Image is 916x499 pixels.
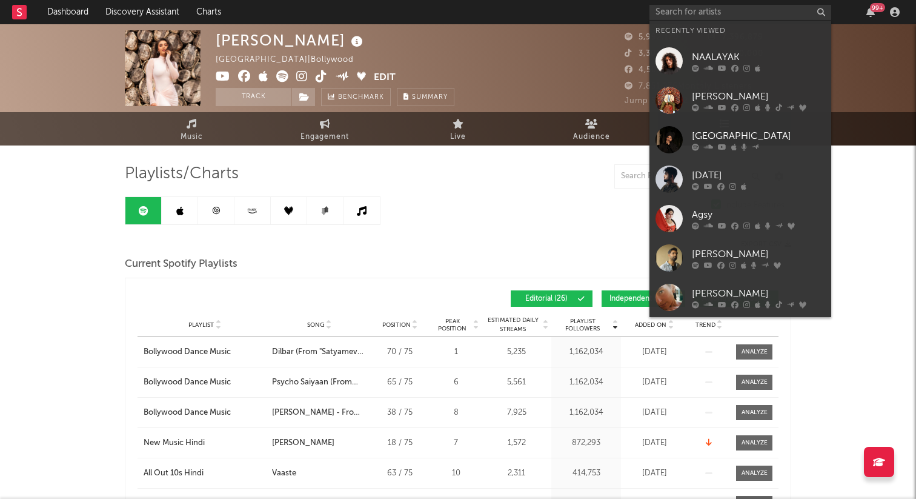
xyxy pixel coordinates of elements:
div: 1,572 [485,437,548,449]
span: Peak Position [433,318,471,332]
div: 99 + [870,3,885,12]
span: Playlists/Charts [125,167,239,181]
div: [DATE] [624,467,685,480]
span: Jump Score: 42.8 [625,97,696,105]
div: 2,311 [485,467,548,480]
span: Independent ( 93 ) [609,295,667,303]
div: [DATE] [692,168,825,183]
a: [PERSON_NAME] [649,278,831,317]
span: Audience [573,130,610,144]
div: 70 / 75 [373,346,427,358]
input: Search Playlists/Charts [614,164,766,189]
div: [DATE] [624,437,685,449]
div: 38 / 75 [373,407,427,419]
div: Bollywood Dance Music [144,346,231,358]
span: Trend [695,321,715,329]
a: New Music Hindi [144,437,266,449]
div: [PERSON_NAME] [692,89,825,104]
div: 414,753 [554,467,618,480]
div: 6 [433,377,479,389]
a: Bollywood Dance Music [144,407,266,419]
a: Music [125,112,258,146]
button: Track [216,88,291,106]
a: Bollywood Dance Music [144,346,266,358]
div: 5,561 [485,377,548,389]
button: Editorial(26) [511,290,592,307]
span: Song [307,321,325,329]
div: 1,162,034 [554,377,618,389]
a: [PERSON_NAME] [649,81,831,120]
div: 7,925 [485,407,548,419]
a: Live [391,112,525,146]
span: Estimated Daily Streams [485,316,541,334]
span: Playlist [188,321,214,329]
div: 872,293 [554,437,618,449]
div: [PERSON_NAME] [216,30,366,50]
div: [GEOGRAPHIC_DATA] | Bollywood [216,53,368,67]
div: All Out 10s Hindi [144,467,204,480]
div: [DATE] [624,346,685,358]
a: NAALAYAK [649,41,831,81]
a: [PERSON_NAME] [649,238,831,278]
button: Edit [374,70,396,85]
span: Playlist Followers [554,318,611,332]
div: New Music Hindi [144,437,205,449]
span: 7,851,276 Monthly Listeners [625,82,752,90]
div: [PERSON_NAME] [692,286,825,301]
div: Dilbar (From "Satyameva Jayate") [272,346,367,358]
div: [PERSON_NAME] - From "Good Newwz" [272,407,367,419]
div: [PERSON_NAME] [272,437,334,449]
div: 1,162,034 [554,407,618,419]
a: Audience [525,112,658,146]
a: [DATE] [649,159,831,199]
a: Engagement [258,112,391,146]
a: Agsy [649,199,831,238]
span: Editorial ( 26 ) [519,295,574,303]
div: Vaaste [272,467,296,480]
span: Engagement [300,130,349,144]
div: Agsy [692,207,825,222]
div: NAALAYAK [692,50,825,64]
span: Benchmark [338,90,384,105]
div: 1,162,034 [554,346,618,358]
div: Recently Viewed [655,24,825,38]
span: Position [382,321,411,329]
div: Psycho Saiyaan (From "Saaho") [272,377,367,389]
button: 99+ [866,7,875,17]
div: [DATE] [624,407,685,419]
div: Bollywood Dance Music [144,377,231,389]
button: Summary [397,88,454,106]
a: Benchmark [321,88,391,106]
span: Live [450,130,466,144]
button: Independent(93) [602,290,685,307]
div: 7 [433,437,479,449]
input: Search for artists [649,5,831,20]
div: [PERSON_NAME] [692,247,825,261]
a: Bollywood Dance Music [144,377,266,389]
div: 63 / 75 [373,467,427,480]
div: [DATE] [624,377,685,389]
div: 8 [433,407,479,419]
div: 65 / 75 [373,377,427,389]
span: Current Spotify Playlists [125,257,237,272]
a: [GEOGRAPHIC_DATA] [649,120,831,159]
div: Bollywood Dance Music [144,407,231,419]
div: 1 [433,346,479,358]
span: Summary [412,94,448,101]
div: 18 / 75 [373,437,427,449]
span: 3,300,000 [625,50,680,58]
span: 5,992,170 [625,33,679,41]
span: Added On [635,321,666,329]
span: 4,500,000 [625,66,681,74]
div: 10 [433,467,479,480]
span: Music [181,130,203,144]
a: All Out 10s Hindi [144,467,266,480]
div: [GEOGRAPHIC_DATA] [692,129,825,143]
div: 5,235 [485,346,548,358]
